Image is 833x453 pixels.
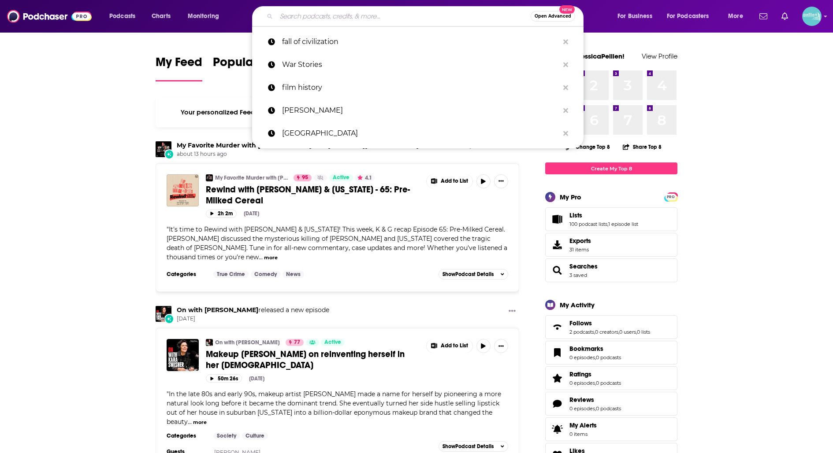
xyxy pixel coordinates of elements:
span: , [607,221,608,227]
a: Create My Top 8 [545,162,677,174]
span: My Alerts [548,423,566,435]
span: Open Advanced [535,14,571,18]
button: Show More Button [494,339,508,353]
a: My Favorite Murder with Karen Kilgariff and Georgia Hardstark [206,174,213,181]
a: Welcome JessicaPellien! [545,52,625,60]
span: Active [333,173,350,182]
span: Active [324,338,341,347]
a: Reviews [569,396,621,404]
button: Share Top 8 [622,138,662,155]
a: Active [321,339,345,346]
span: , [636,329,637,335]
span: , [595,380,596,386]
a: Reviews [548,398,566,410]
span: Reviews [545,392,677,416]
a: Lists [569,211,638,219]
span: Lists [569,211,582,219]
h3: released a new episode [177,306,329,314]
span: More [728,10,743,22]
button: 4.1 [355,174,375,181]
span: Popular Feed [213,55,288,75]
a: 0 podcasts [596,354,621,361]
button: open menu [182,9,231,23]
span: Searches [569,262,598,270]
span: Ratings [545,366,677,390]
span: Add to List [441,343,468,349]
a: My Alerts [545,417,677,441]
span: Bookmarks [569,345,603,353]
div: My Pro [560,193,581,201]
a: On with [PERSON_NAME] [215,339,280,346]
div: New Episode [164,314,174,324]
p: War Stories [282,53,559,76]
button: open menu [611,9,663,23]
a: True Crime [213,271,249,278]
span: [DATE] [177,315,329,323]
img: User Profile [802,7,822,26]
a: Podchaser - Follow, Share and Rate Podcasts [7,8,92,25]
span: , [618,329,619,335]
h3: released a new episode [177,141,490,150]
a: [GEOGRAPHIC_DATA] [252,122,584,145]
button: open menu [103,9,147,23]
span: Searches [545,258,677,282]
a: Show notifications dropdown [778,9,792,24]
button: ShowPodcast Details [439,441,508,452]
a: 3 saved [569,272,587,278]
a: 0 episodes [569,354,595,361]
p: fall of civilization [282,30,559,53]
div: New Episode [164,149,174,159]
span: Podcasts [109,10,135,22]
a: 0 episodes [569,405,595,412]
span: For Business [617,10,652,22]
h3: Categories [167,271,206,278]
a: PRO [666,193,676,200]
a: 0 episodes [569,380,595,386]
span: 31 items [569,247,591,253]
button: Show More Button [427,174,472,188]
a: Ratings [548,372,566,384]
span: ... [188,418,192,426]
span: It's time to Rewind with [PERSON_NAME] & [US_STATE]! This week, K & G recap Episode 65: Pre-Milke... [167,225,507,261]
a: Rewind with Karen & Georgia - 65: Pre-Milked Cereal [167,174,199,206]
h3: Categories [167,432,206,439]
a: Follows [569,319,650,327]
a: 0 creators [595,329,618,335]
button: Change Top 8 [561,141,615,152]
a: Society [213,432,240,439]
a: Culture [242,432,268,439]
span: Bookmarks [545,341,677,365]
a: My Favorite Murder with Karen Kilgariff and Georgia Hardstark [177,141,419,149]
button: Show More Button [494,174,508,188]
button: 50m 26s [206,374,242,383]
a: My Favorite Murder with Karen Kilgariff and Georgia Hardstark [156,141,171,157]
span: , [595,354,596,361]
button: Show More Button [427,339,472,353]
span: about 13 hours ago [177,151,490,158]
a: Ratings [569,370,621,378]
span: My Alerts [569,421,597,429]
a: On with Kara Swisher [156,306,171,322]
span: 77 [294,338,300,347]
span: , [595,405,596,412]
button: ShowPodcast Details [439,269,508,280]
a: 95 [294,174,312,181]
a: 2 podcasts [569,329,594,335]
a: Active [329,174,353,181]
span: Ratings [569,370,591,378]
a: Searches [548,264,566,276]
div: My Activity [560,301,595,309]
a: 0 users [619,329,636,335]
a: Comedy [251,271,280,278]
a: fall of civilization [252,30,584,53]
p: candace [282,99,559,122]
a: War Stories [252,53,584,76]
span: Exports [569,237,591,245]
button: open menu [661,9,722,23]
button: Show More Button [505,306,519,317]
span: PRO [666,194,676,200]
a: News [283,271,304,278]
a: Makeup Mogul Bobbi Brown on reinventing herself in her 60s [167,339,199,371]
a: 0 lists [637,329,650,335]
